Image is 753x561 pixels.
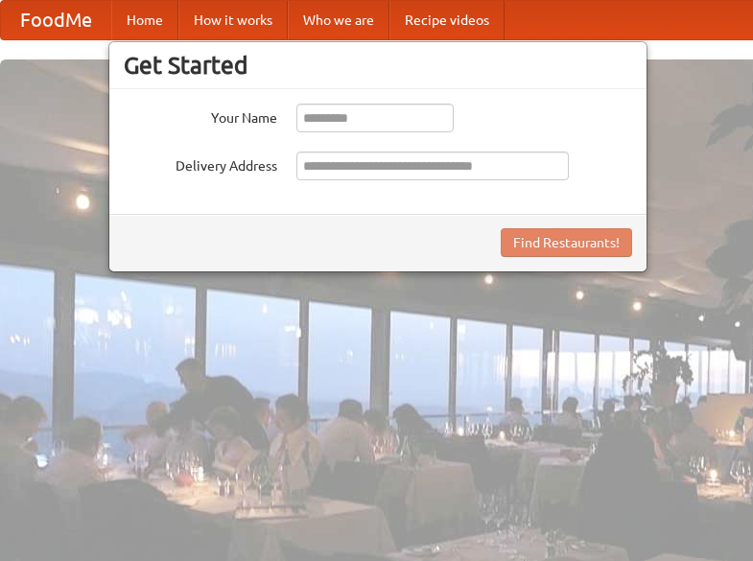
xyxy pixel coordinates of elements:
[389,1,505,39] a: Recipe videos
[1,1,111,39] a: FoodMe
[124,152,277,175] label: Delivery Address
[501,228,632,257] button: Find Restaurants!
[178,1,288,39] a: How it works
[124,51,632,80] h3: Get Started
[124,104,277,128] label: Your Name
[111,1,178,39] a: Home
[288,1,389,39] a: Who we are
